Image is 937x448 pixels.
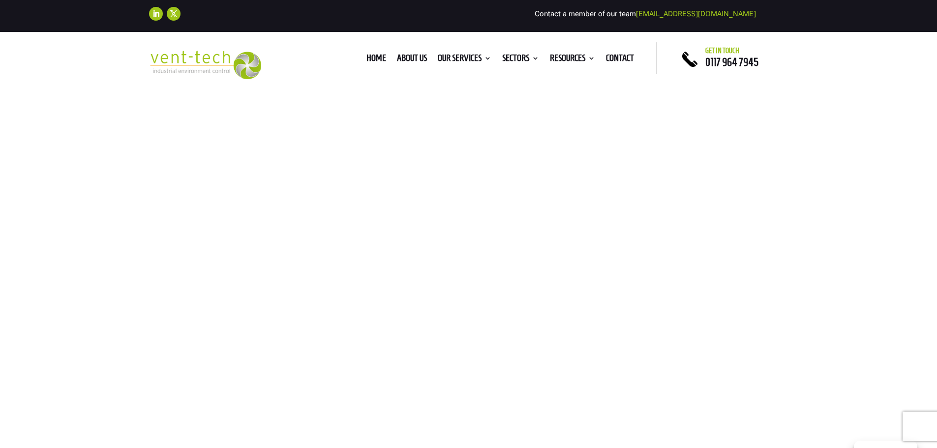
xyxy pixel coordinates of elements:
[502,55,539,65] a: Sectors
[149,51,262,80] img: 2023-09-27T08_35_16.549ZVENT-TECH---Clear-background
[550,55,595,65] a: Resources
[636,9,756,18] a: [EMAIL_ADDRESS][DOMAIN_NAME]
[535,9,756,18] span: Contact a member of our team
[149,7,163,21] a: Follow on LinkedIn
[705,47,739,55] span: Get in touch
[705,56,758,68] a: 0117 964 7945
[366,55,386,65] a: Home
[397,55,427,65] a: About us
[438,55,491,65] a: Our Services
[167,7,181,21] a: Follow on X
[606,55,634,65] a: Contact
